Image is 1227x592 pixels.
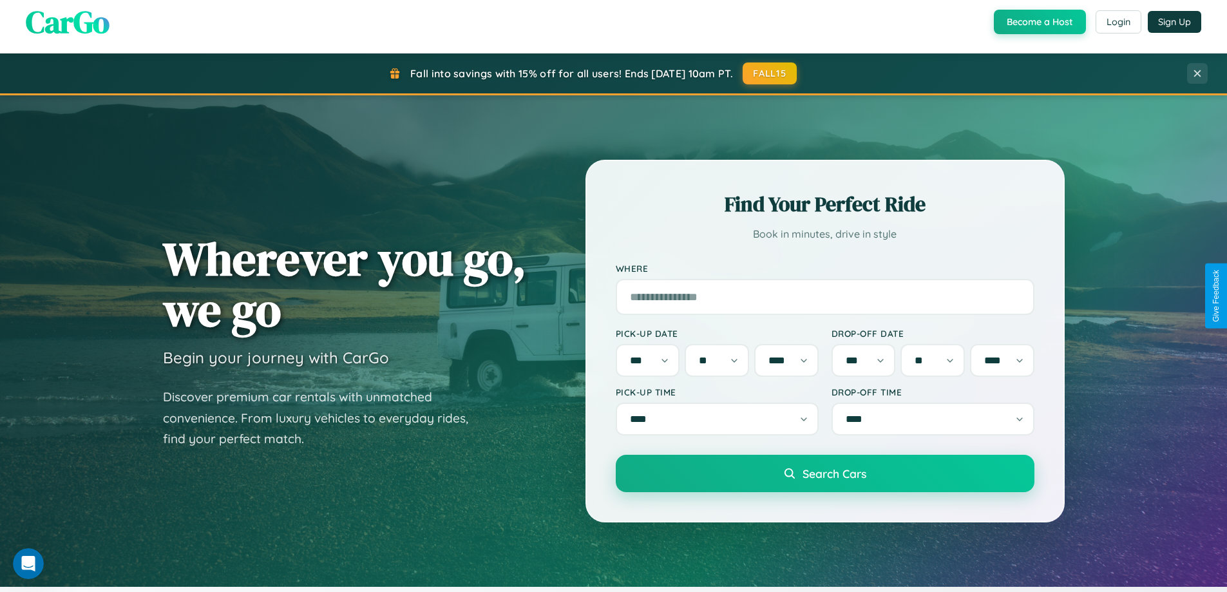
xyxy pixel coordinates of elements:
label: Drop-off Date [832,328,1034,339]
h3: Begin your journey with CarGo [163,348,389,367]
span: Fall into savings with 15% off for all users! Ends [DATE] 10am PT. [410,67,733,80]
h2: Find Your Perfect Ride [616,190,1034,218]
p: Book in minutes, drive in style [616,225,1034,243]
div: Give Feedback [1212,270,1221,322]
button: Login [1096,10,1141,33]
label: Pick-up Time [616,387,819,397]
span: Search Cars [803,466,866,481]
label: Drop-off Time [832,387,1034,397]
button: Sign Up [1148,11,1201,33]
button: Search Cars [616,455,1034,492]
label: Where [616,263,1034,274]
button: Become a Host [994,10,1086,34]
span: CarGo [26,1,109,43]
label: Pick-up Date [616,328,819,339]
iframe: Intercom live chat [13,548,44,579]
h1: Wherever you go, we go [163,233,526,335]
p: Discover premium car rentals with unmatched convenience. From luxury vehicles to everyday rides, ... [163,387,485,450]
button: FALL15 [743,62,797,84]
